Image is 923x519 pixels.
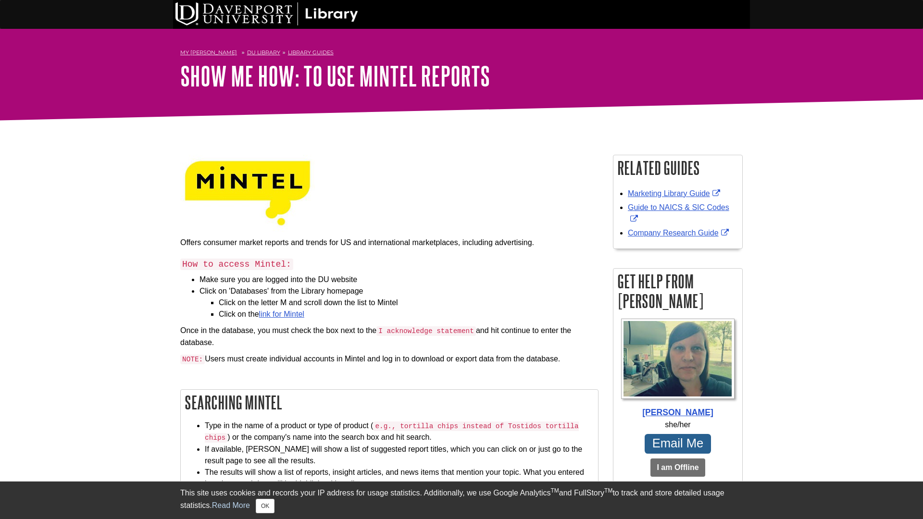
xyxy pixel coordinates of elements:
[205,421,579,443] code: e.g., tortilla chips instead of Tostidos tortilla chips
[180,61,490,91] a: Show Me How: To Use Mintel Reports
[613,269,742,314] h2: Get Help From [PERSON_NAME]
[618,419,737,431] div: she/her
[175,2,358,25] img: DU Library
[181,390,598,415] h2: Searching Mintel
[247,49,280,56] a: DU Library
[256,499,274,513] button: Close
[376,326,476,336] code: I acknowledge statement
[180,49,237,57] a: My [PERSON_NAME]
[618,319,737,419] a: Profile Photo [PERSON_NAME]
[604,487,612,494] sup: TM
[259,310,304,318] a: link for Mintel
[550,487,559,494] sup: TM
[621,319,735,399] img: Profile Photo
[288,49,334,56] a: Library Guides
[657,463,698,471] b: I am Offline
[205,420,593,444] li: Type in the name of a product or type of product ( ) or the company's name into the search box an...
[200,274,599,285] li: Make sure you are logged into the DU website
[180,487,743,513] div: This site uses cookies and records your IP address for usage statistics. Additionally, we use Goo...
[212,501,250,509] a: Read More
[180,46,743,62] nav: breadcrumb
[205,467,593,490] li: The results will show a list of reports, insight articles, and news items that mention your topic...
[219,309,599,320] li: Click on the
[618,406,737,419] div: [PERSON_NAME]
[650,458,705,477] button: I am Offline
[628,203,729,223] a: Link opens in new window
[180,259,293,270] code: How to access Mintel:
[628,189,723,198] a: Link opens in new window
[180,325,599,348] p: Once in the database, you must check the box next to the and hit continue to enter the database.
[219,297,599,309] li: Click on the letter M and scroll down the list to Mintel
[613,155,742,181] h2: Related Guides
[645,434,711,454] a: Email Me
[180,155,315,232] img: mintel logo
[180,237,599,248] p: Offers consumer market reports and trends for US and international marketplaces, including advert...
[200,285,599,320] li: Click on 'Databases' from the Library homepage
[205,444,593,467] li: If available, [PERSON_NAME] will show a list of suggested report titles, which you can click on o...
[180,353,599,365] p: Users must create individual accounts in Mintel and log in to download or export data from the da...
[628,229,731,237] a: Link opens in new window
[180,355,205,364] code: NOTE:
